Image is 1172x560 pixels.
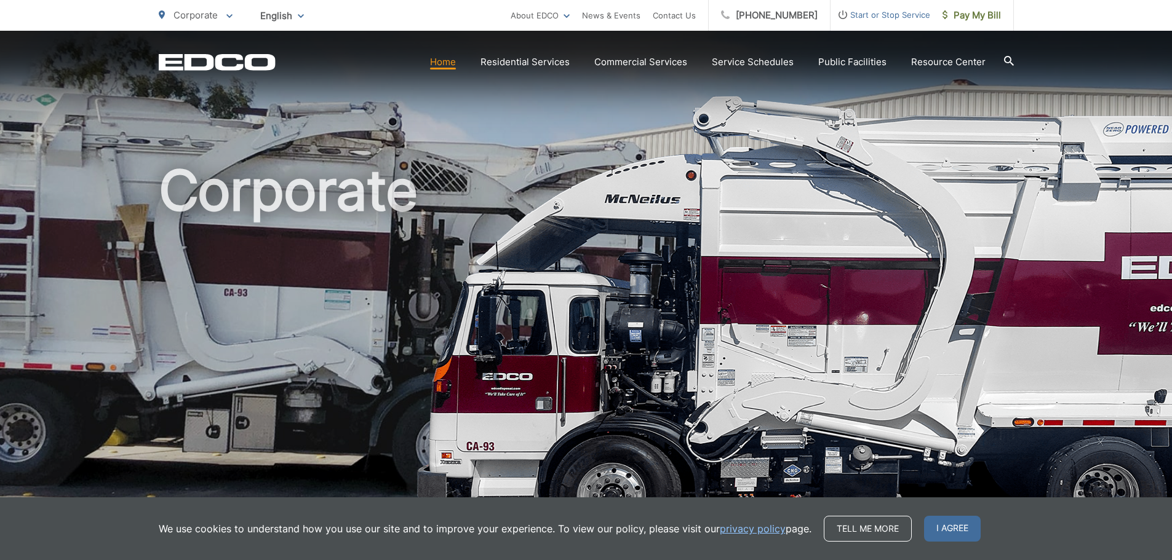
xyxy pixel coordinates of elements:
a: Service Schedules [712,55,794,69]
a: Public Facilities [818,55,887,69]
a: Tell me more [824,516,912,542]
a: Commercial Services [594,55,687,69]
a: Resource Center [911,55,986,69]
p: We use cookies to understand how you use our site and to improve your experience. To view our pol... [159,521,811,536]
a: Residential Services [480,55,570,69]
a: EDCD logo. Return to the homepage. [159,53,276,71]
span: English [251,5,313,26]
a: News & Events [582,8,640,23]
a: About EDCO [511,8,570,23]
a: Contact Us [653,8,696,23]
h1: Corporate [159,160,1014,549]
a: Home [430,55,456,69]
span: Corporate [173,9,218,21]
span: Pay My Bill [943,8,1001,23]
span: I agree [924,516,981,542]
a: privacy policy [720,521,786,536]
